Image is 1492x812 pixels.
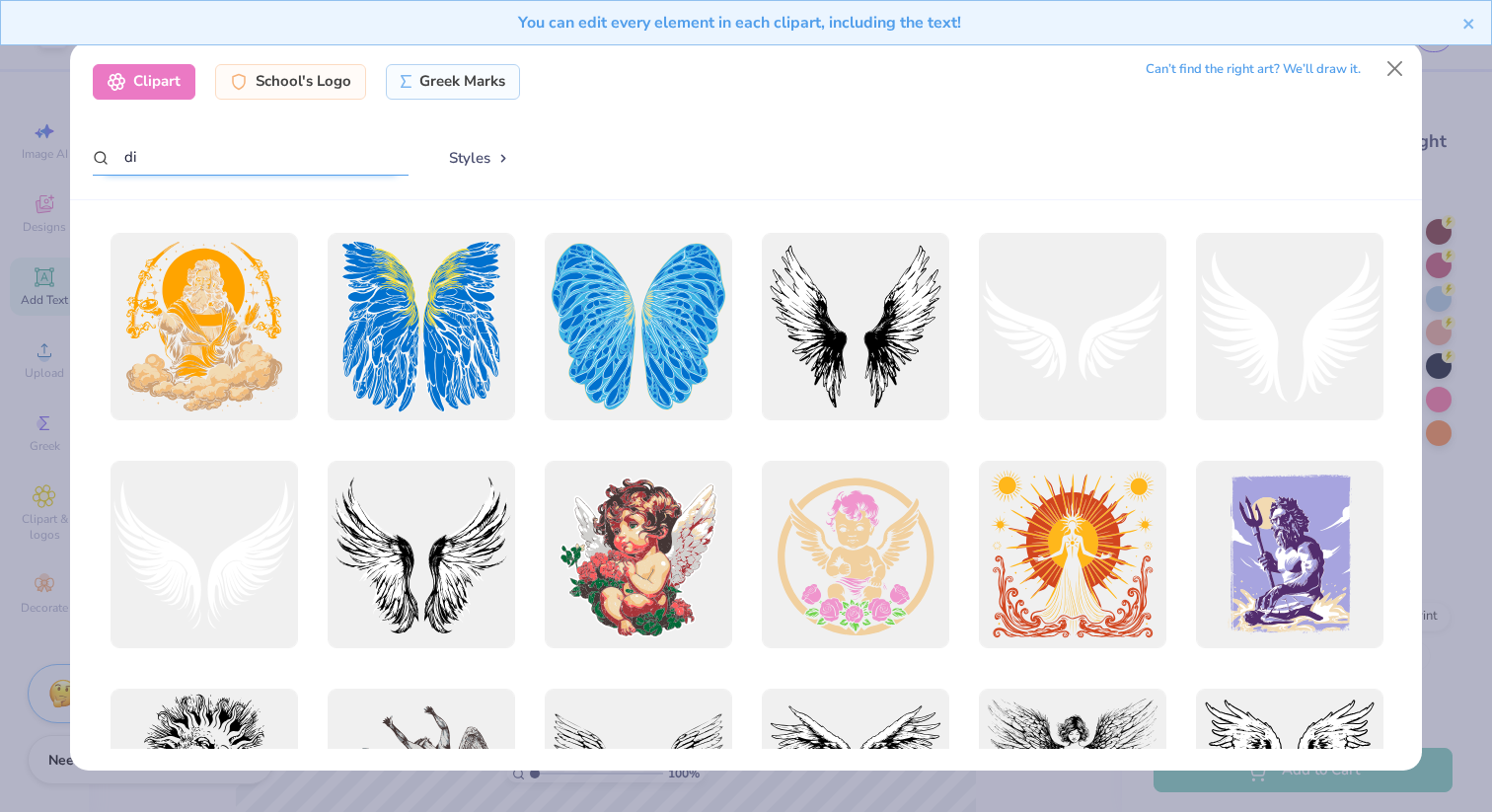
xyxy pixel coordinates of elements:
button: close [1462,11,1476,35]
button: Close [1377,50,1414,88]
div: Clipart [93,64,195,100]
div: Greek Marks [386,64,521,100]
div: You can edit every element in each clipart, including the text! [16,11,1462,35]
button: Styles [428,139,531,177]
div: Can’t find the right art? We’ll draw it. [1146,52,1361,87]
div: School's Logo [215,64,366,100]
input: Search by name [93,139,409,176]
